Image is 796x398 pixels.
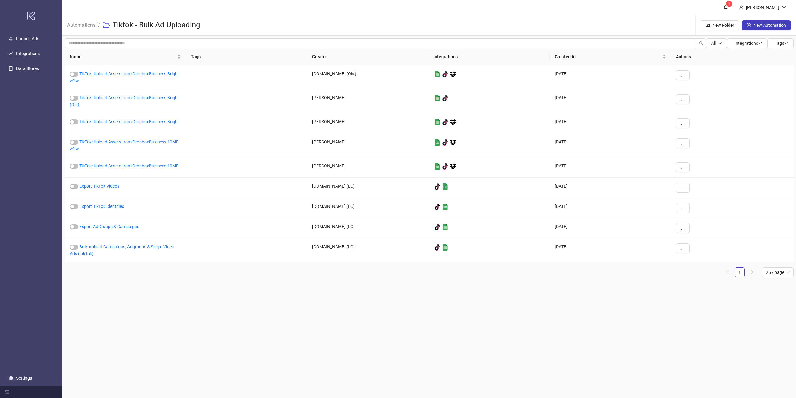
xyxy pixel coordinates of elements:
div: [DATE] [550,89,671,113]
span: down [782,5,786,10]
span: Integrations [734,41,762,46]
th: Tags [186,48,307,65]
li: 1 [735,267,745,277]
h3: Tiktok - Bulk Ad Uploading [113,20,200,30]
button: ... [676,183,690,193]
li: / [98,15,100,35]
button: ... [676,243,690,253]
a: Data Stores [16,66,39,71]
a: TikTok: Upload Assets from DropboxBusiness Bright w2w [70,71,179,83]
a: TikTok: Upload Assets from DropboxBusiness Bright [79,119,179,124]
span: All [711,41,716,46]
a: Export TikTok Videos [79,184,119,189]
div: [PERSON_NAME] [307,133,428,157]
a: 1 [735,268,744,277]
li: Next Page [747,267,757,277]
span: ... [681,185,685,190]
div: [DATE] [550,178,671,198]
button: right [747,267,757,277]
span: ... [681,97,685,102]
span: down [784,41,789,45]
button: ... [676,223,690,233]
span: Name [70,53,176,60]
button: Integrationsdown [727,38,767,48]
a: TikTok: Upload Assets from DropboxBusiness Bright (Old) [70,95,179,107]
div: [DATE] [550,65,671,89]
button: ... [676,203,690,213]
span: 25 / page [766,268,790,277]
button: Alldown [706,38,727,48]
a: Export AdGroups & Campaigns [79,224,139,229]
div: [DATE] [550,218,671,238]
div: [DATE] [550,198,671,218]
div: [DATE] [550,113,671,133]
span: ... [681,73,685,78]
span: plus-circle [747,23,751,27]
span: bell [724,5,728,9]
a: Integrations [16,51,40,56]
span: ... [681,121,685,126]
span: right [750,270,754,274]
span: ... [681,246,685,251]
span: ... [681,165,685,170]
span: Tags [775,41,789,46]
span: ... [681,141,685,146]
th: Integrations [428,48,550,65]
span: down [718,41,722,45]
span: ... [681,226,685,231]
li: Previous Page [722,267,732,277]
div: [DOMAIN_NAME] (LC) [307,218,428,238]
div: [DOMAIN_NAME] (OM) [307,65,428,89]
div: [PERSON_NAME] [307,157,428,178]
span: down [758,41,762,45]
span: folder-add [706,23,710,27]
button: Tagsdown [767,38,794,48]
div: [PERSON_NAME] [743,4,782,11]
span: left [725,270,729,274]
th: Creator [307,48,428,65]
span: user [739,5,743,10]
div: [PERSON_NAME] [307,113,428,133]
button: ... [676,162,690,172]
button: New Folder [701,20,739,30]
button: New Automation [742,20,791,30]
button: ... [676,94,690,104]
th: Actions [671,48,794,65]
th: Name [65,48,186,65]
a: TikTok: Upload Assets from DropboxBusiness 10ME [79,163,178,168]
a: Bulk-upload Campaigns, Adgroups & Single Video Ads (TikTok) [70,244,174,256]
sup: 1 [726,1,732,7]
span: search [699,41,703,45]
div: [DATE] [550,238,671,262]
button: ... [676,118,690,128]
th: Created At [550,48,671,65]
button: ... [676,138,690,148]
a: Settings [16,376,32,381]
span: 1 [728,2,730,6]
div: Page Size [762,267,794,277]
button: left [722,267,732,277]
div: [DOMAIN_NAME] (LC) [307,238,428,262]
a: Export TikTok Identities [79,204,124,209]
div: [DOMAIN_NAME] (LC) [307,178,428,198]
div: [DOMAIN_NAME] (LC) [307,198,428,218]
a: Automations [66,21,97,28]
span: Created At [555,53,661,60]
span: folder-open [103,21,110,29]
span: ... [681,205,685,210]
div: [PERSON_NAME] [307,89,428,113]
a: Launch Ads [16,36,39,41]
div: [DATE] [550,133,671,157]
span: New Automation [753,23,786,28]
button: ... [676,70,690,80]
span: New Folder [712,23,734,28]
a: TikTok: Upload Assets from DropboxBusiness 10ME w2w [70,139,178,151]
span: menu-fold [5,390,9,394]
div: [DATE] [550,157,671,178]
